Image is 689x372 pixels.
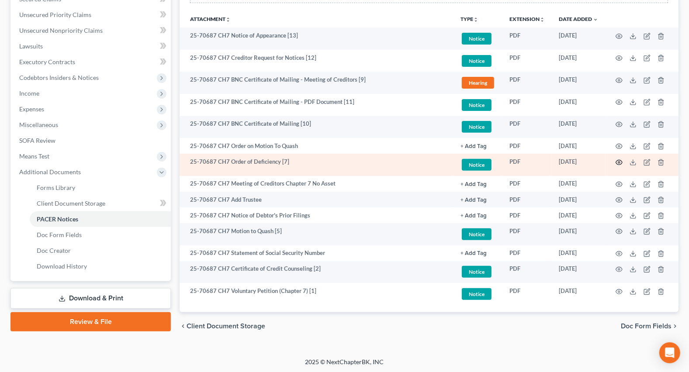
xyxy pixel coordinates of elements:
[460,179,495,188] a: + Add Tag
[552,283,605,305] td: [DATE]
[460,249,495,257] a: + Add Tag
[37,200,105,207] span: Client Document Storage
[462,33,492,45] span: Notice
[180,207,454,223] td: 25-70687 CH7 Notice of Debtor's Prior Filings
[502,192,552,207] td: PDF
[225,17,231,22] i: unfold_more
[552,138,605,154] td: [DATE]
[460,196,495,204] a: + Add Tag
[473,17,478,22] i: unfold_more
[19,105,44,113] span: Expenses
[19,58,75,65] span: Executory Contracts
[30,211,171,227] a: PACER Notices
[19,137,55,144] span: SOFA Review
[19,11,91,18] span: Unsecured Priority Claims
[30,196,171,211] a: Client Document Storage
[460,76,495,90] a: Hearing
[37,247,71,254] span: Doc Creator
[12,38,171,54] a: Lawsuits
[37,231,82,238] span: Doc Form Fields
[19,152,49,160] span: Means Test
[180,28,454,50] td: 25-70687 CH7 Notice of Appearance [13]
[502,223,552,245] td: PDF
[552,192,605,207] td: [DATE]
[552,28,605,50] td: [DATE]
[460,213,487,219] button: + Add Tag
[180,116,454,138] td: 25-70687 CH7 BNC Certificate of Mailing [10]
[559,16,598,22] a: Date Added expand_more
[180,245,454,261] td: 25-70687 CH7 Statement of Social Security Number
[502,28,552,50] td: PDF
[552,72,605,94] td: [DATE]
[552,116,605,138] td: [DATE]
[460,17,478,22] button: TYPEunfold_more
[462,228,492,240] span: Notice
[37,262,87,270] span: Download History
[180,138,454,154] td: 25-70687 CH7 Order on Motion To Quash
[460,144,487,149] button: + Add Tag
[190,16,231,22] a: Attachmentunfold_more
[10,312,171,331] a: Review & File
[460,98,495,112] a: Notice
[502,207,552,223] td: PDF
[460,265,495,279] a: Notice
[672,323,679,330] i: chevron_right
[621,323,679,330] button: Doc Form Fields chevron_right
[12,7,171,23] a: Unsecured Priority Claims
[621,323,672,330] span: Doc Form Fields
[462,99,492,111] span: Notice
[37,184,75,191] span: Forms Library
[19,74,99,81] span: Codebtors Insiders & Notices
[502,94,552,116] td: PDF
[180,50,454,72] td: 25-70687 CH7 Creditor Request for Notices [12]
[552,223,605,245] td: [DATE]
[187,323,265,330] span: Client Document Storage
[552,176,605,192] td: [DATE]
[460,31,495,46] a: Notice
[462,159,492,171] span: Notice
[19,90,39,97] span: Income
[180,261,454,283] td: 25-70687 CH7 Certificate of Credit Counseling [2]
[460,251,487,256] button: + Add Tag
[509,16,545,22] a: Extensionunfold_more
[462,77,494,89] span: Hearing
[10,288,171,309] a: Download & Print
[460,211,495,220] a: + Add Tag
[30,258,171,274] a: Download History
[659,342,680,363] div: Open Intercom Messenger
[180,154,454,176] td: 25-70687 CH7 Order of Deficiency [7]
[460,158,495,172] a: Notice
[552,154,605,176] td: [DATE]
[180,72,454,94] td: 25-70687 CH7 BNC Certificate of Mailing - Meeting of Creditors [9]
[540,17,545,22] i: unfold_more
[462,55,492,67] span: Notice
[37,215,78,223] span: PACER Notices
[12,133,171,148] a: SOFA Review
[552,261,605,283] td: [DATE]
[502,138,552,154] td: PDF
[462,121,492,133] span: Notice
[502,261,552,283] td: PDF
[180,323,265,330] button: chevron_left Client Document Storage
[180,323,187,330] i: chevron_left
[502,176,552,192] td: PDF
[180,192,454,207] td: 25-70687 CH7 Add Trustee
[552,245,605,261] td: [DATE]
[460,54,495,68] a: Notice
[460,197,487,203] button: + Add Tag
[12,54,171,70] a: Executory Contracts
[12,23,171,38] a: Unsecured Nonpriority Claims
[19,168,81,176] span: Additional Documents
[460,120,495,134] a: Notice
[30,243,171,258] a: Doc Creator
[460,142,495,150] a: + Add Tag
[180,176,454,192] td: 25-70687 CH7 Meeting of Creditors Chapter 7 No Asset
[593,17,598,22] i: expand_more
[502,116,552,138] td: PDF
[502,245,552,261] td: PDF
[30,227,171,243] a: Doc Form Fields
[19,121,58,128] span: Miscellaneous
[180,283,454,305] td: 25-70687 CH7 Voluntary Petition (Chapter 7) [1]
[460,227,495,241] a: Notice
[19,42,43,50] span: Lawsuits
